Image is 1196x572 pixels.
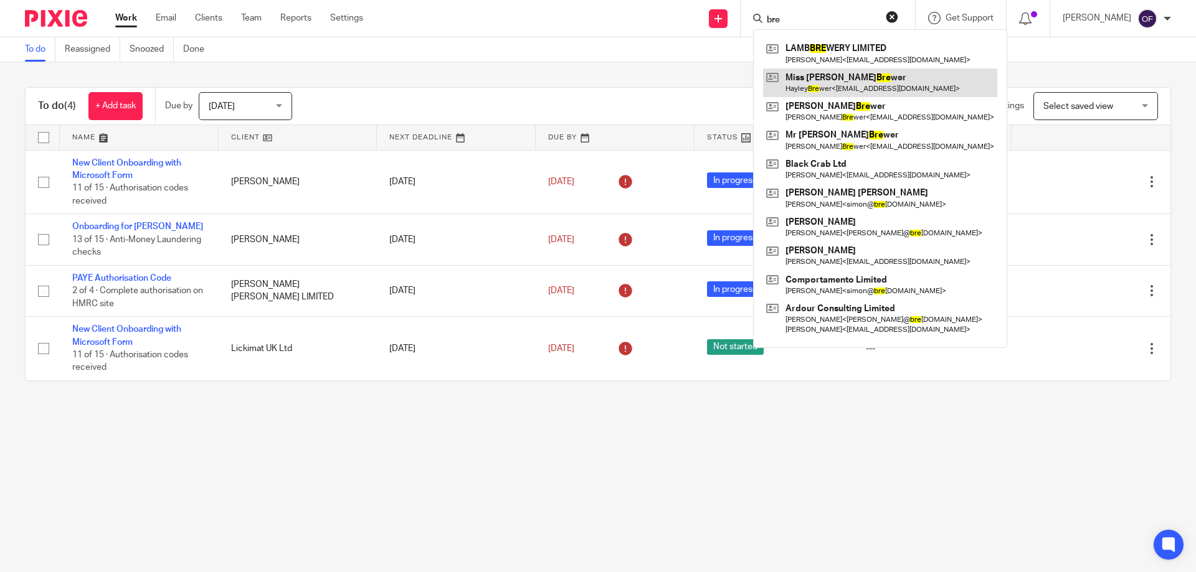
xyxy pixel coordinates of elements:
td: [PERSON_NAME] [PERSON_NAME] LIMITED [219,265,377,316]
a: Work [115,12,137,24]
a: Reports [280,12,311,24]
a: To do [25,37,55,62]
span: [DATE] [548,235,574,244]
td: [PERSON_NAME] [219,214,377,265]
a: PAYE Authorisation Code [72,274,171,283]
img: svg%3E [1137,9,1157,29]
h1: To do [38,100,76,113]
td: [DATE] [377,317,536,380]
input: Search [766,15,878,26]
div: --- [866,342,1000,355]
span: In progress [707,281,763,297]
span: [DATE] [548,286,574,295]
span: 2 of 4 · Complete authorisation on HMRC site [72,286,203,308]
a: Clients [195,12,222,24]
a: Onboarding for [PERSON_NAME] [72,222,203,231]
img: Pixie [25,10,87,27]
a: Settings [330,12,363,24]
span: [DATE] [548,344,574,353]
a: Snoozed [130,37,174,62]
a: New Client Onboarding with Microsoft Form [72,325,181,346]
p: [PERSON_NAME] [1063,12,1131,24]
span: 11 of 15 · Authorisation codes received [72,350,188,372]
p: Due by [165,100,192,112]
span: (4) [64,101,76,111]
td: [DATE] [377,214,536,265]
td: Lickimat UK Ltd [219,317,377,380]
a: New Client Onboarding with Microsoft Form [72,159,181,180]
span: Not started [707,339,764,355]
td: [DATE] [377,265,536,316]
span: 13 of 15 · Anti-Money Laundering checks [72,235,201,257]
span: In progress [707,230,763,246]
td: [DATE] [377,150,536,214]
a: + Add task [88,92,143,120]
a: Reassigned [65,37,120,62]
span: [DATE] [548,177,574,186]
a: Done [183,37,214,62]
button: Clear [886,11,898,23]
span: 11 of 15 · Authorisation codes received [72,184,188,205]
span: Get Support [946,14,994,22]
a: Email [156,12,176,24]
a: Team [241,12,262,24]
span: Select saved view [1043,102,1113,111]
span: [DATE] [209,102,235,111]
td: [PERSON_NAME] [219,150,377,214]
span: In progress [707,172,763,188]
